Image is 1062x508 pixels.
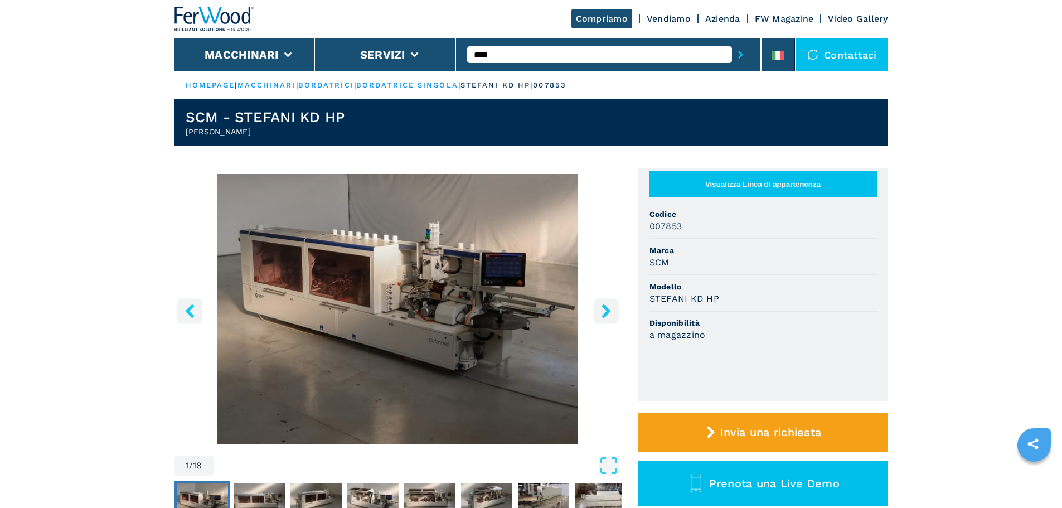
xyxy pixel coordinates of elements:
[458,81,460,89] span: |
[356,81,458,89] a: bordatrice singola
[649,328,706,341] h3: a magazzino
[1015,458,1054,500] iframe: Chat
[649,171,877,197] button: Visualizza Linea di appartenenza
[298,81,354,89] a: bordatrici
[649,281,877,292] span: Modello
[235,81,237,89] span: |
[216,456,619,476] button: Open Fullscreen
[533,80,566,90] p: 007853
[649,245,877,256] span: Marca
[186,108,345,126] h1: SCM - STEFANI KD HP
[647,13,691,24] a: Vendiamo
[186,461,189,470] span: 1
[828,13,888,24] a: Video Gallery
[186,81,235,89] a: HOMEPAGE
[649,256,670,269] h3: SCM
[237,81,296,89] a: macchinari
[649,317,877,328] span: Disponibilità
[732,42,749,67] button: submit-button
[186,126,345,137] h2: [PERSON_NAME]
[571,9,632,28] a: Compriamo
[177,298,202,323] button: left-button
[705,13,740,24] a: Azienda
[796,38,888,71] div: Contattaci
[720,425,821,439] span: Invia una richiesta
[807,49,818,60] img: Contattaci
[638,413,888,452] button: Invia una richiesta
[205,48,279,61] button: Macchinari
[594,298,619,323] button: right-button
[354,81,356,89] span: |
[174,174,622,444] img: Bordatrice Singola SCM STEFANI KD HP
[649,220,682,233] h3: 007853
[649,292,719,305] h3: STEFANI KD HP
[755,13,814,24] a: FW Magazine
[193,461,202,470] span: 18
[460,80,533,90] p: stefani kd hp |
[649,209,877,220] span: Codice
[174,174,622,444] div: Go to Slide 1
[638,461,888,506] button: Prenota una Live Demo
[174,7,255,31] img: Ferwood
[360,48,405,61] button: Servizi
[189,461,193,470] span: /
[1019,430,1047,458] a: sharethis
[296,81,298,89] span: |
[709,477,840,490] span: Prenota una Live Demo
